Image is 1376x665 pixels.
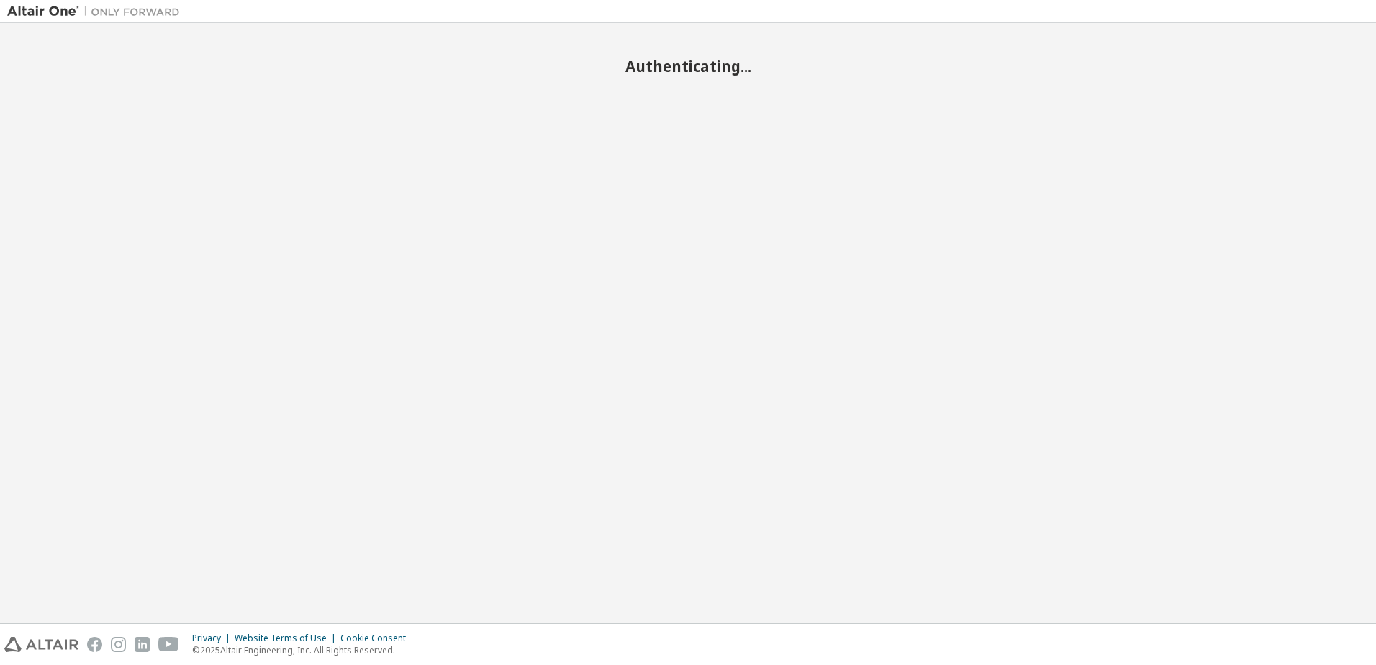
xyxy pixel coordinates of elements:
[158,637,179,652] img: youtube.svg
[135,637,150,652] img: linkedin.svg
[235,633,340,644] div: Website Terms of Use
[7,4,187,19] img: Altair One
[7,57,1369,76] h2: Authenticating...
[87,637,102,652] img: facebook.svg
[340,633,415,644] div: Cookie Consent
[192,644,415,656] p: © 2025 Altair Engineering, Inc. All Rights Reserved.
[111,637,126,652] img: instagram.svg
[4,637,78,652] img: altair_logo.svg
[192,633,235,644] div: Privacy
